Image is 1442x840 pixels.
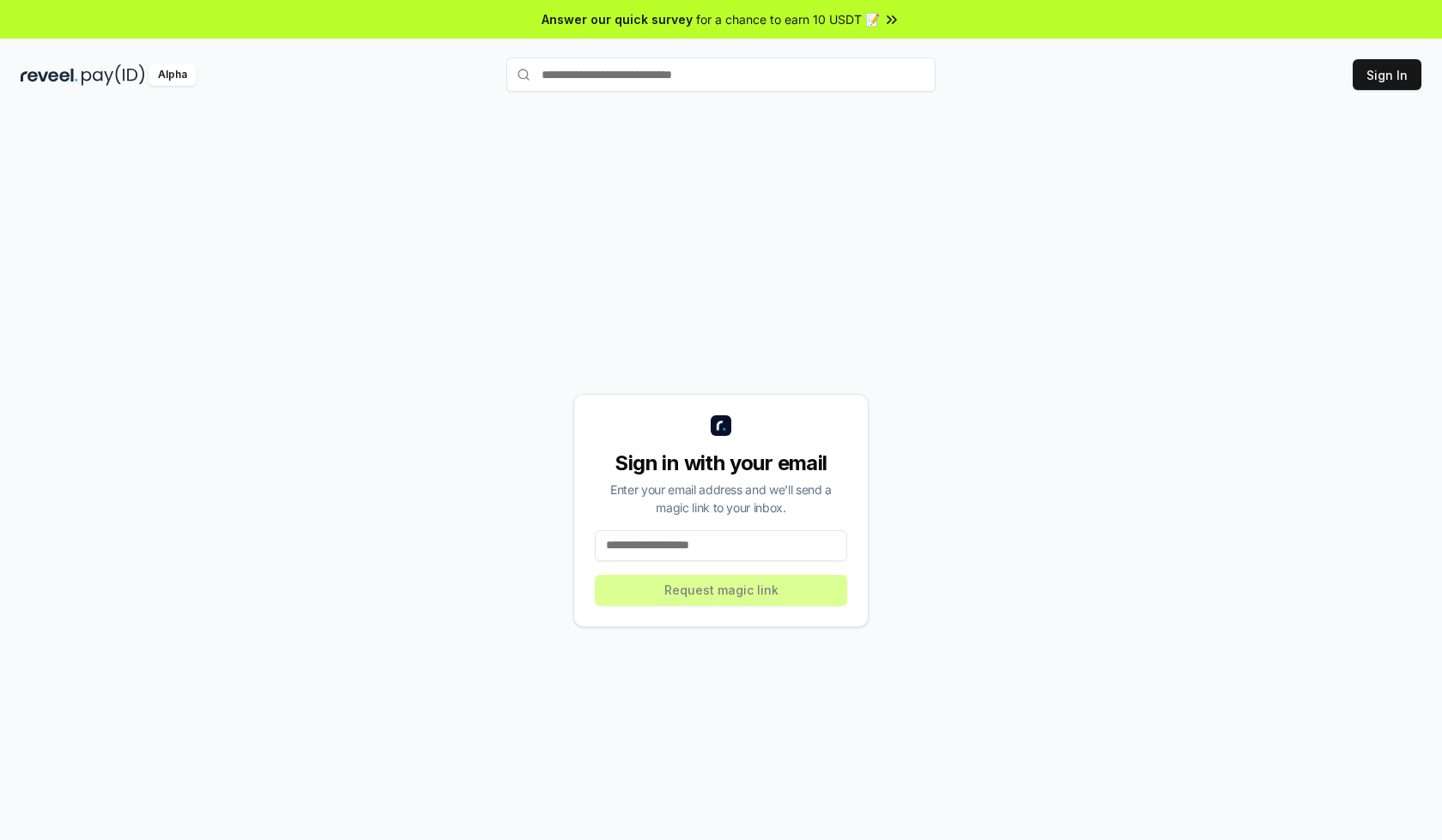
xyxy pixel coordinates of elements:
[542,10,693,28] span: Answer our quick survey
[21,64,78,86] img: reveel_dark
[711,415,731,436] img: logo_small
[148,64,197,86] div: Alpha
[595,480,847,517] div: Enter your email address and we’ll send a magic link to your inbox.
[595,450,847,477] div: Sign in with your email
[82,64,145,86] img: pay_id
[1353,59,1421,90] button: Sign In
[696,10,880,28] span: for a chance to earn 10 USDT 📝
